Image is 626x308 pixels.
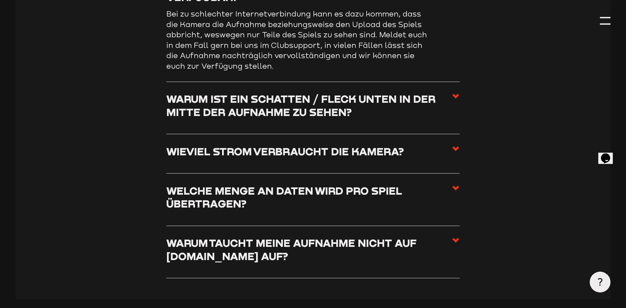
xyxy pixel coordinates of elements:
[166,184,452,210] h3: Welche Menge an Daten wird pro Spiel übertragen?
[598,144,619,164] iframe: chat widget
[166,236,452,262] h3: Warum taucht meine Aufnahme nicht auf [DOMAIN_NAME] auf?
[166,9,430,71] p: Bei zu schlechter Internetverbindung kann es dazu kommen, dass die Kamera die Aufnahme beziehungs...
[166,145,404,158] h3: Wieviel Strom verbraucht die Kamera?
[166,92,452,118] h3: Warum ist ein Schatten / Fleck unten in der Mitte der Aufnahme zu sehen?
